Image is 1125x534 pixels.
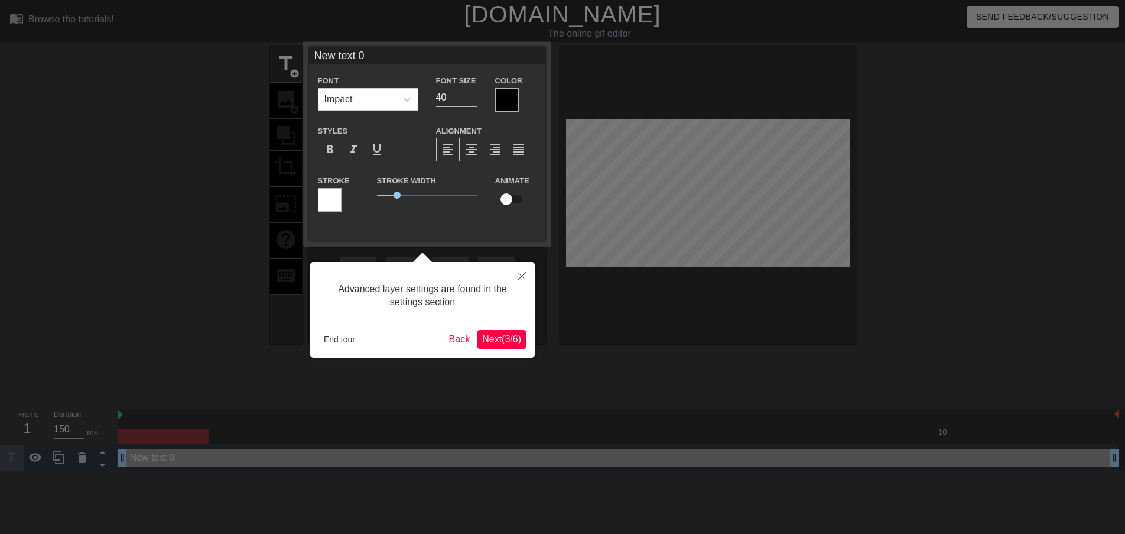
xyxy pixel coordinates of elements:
[319,331,360,348] button: End tour
[319,271,526,321] div: Advanced layer settings are found in the settings section
[509,262,535,289] button: Close
[482,334,521,344] span: Next ( 3 / 6 )
[477,330,526,349] button: Next
[444,330,475,349] button: Back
